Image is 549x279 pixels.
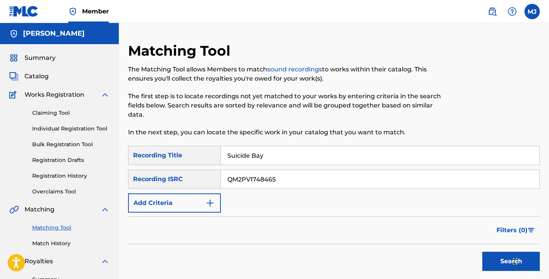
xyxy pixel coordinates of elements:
img: Matching [9,205,19,214]
a: SummarySummary [9,53,56,63]
form: Search Form [128,146,540,275]
img: search [488,7,497,16]
iframe: Chat Widget [511,242,549,279]
a: Bulk Registration Tool [32,140,110,149]
a: Matching Tool [32,224,110,232]
h2: Matching Tool [128,42,234,59]
img: help [508,7,517,16]
button: Search [482,252,540,271]
img: expand [100,257,110,266]
img: MLC Logo [9,6,39,17]
button: Add Criteria [128,193,221,213]
a: sound recordings [267,66,322,73]
a: Overclaims Tool [32,188,110,196]
a: Match History [32,239,110,248]
span: Catalog [25,72,49,81]
img: Royalties [9,257,18,266]
a: Claiming Tool [32,109,110,117]
p: In the next step, you can locate the specific work in your catalog that you want to match. [128,128,445,137]
img: Works Registration [9,90,19,99]
button: Filters (0) [492,221,540,240]
img: 9d2ae6d4665cec9f34b9.svg [205,198,215,208]
span: Matching [25,205,54,214]
img: Summary [9,53,18,63]
a: Registration Drafts [32,156,110,164]
p: The Matching Tool allows Members to match to works within their catalog. This ensures you'll coll... [128,65,445,83]
a: Registration History [32,172,110,180]
img: expand [100,90,110,99]
img: Top Rightsholder [68,7,77,16]
a: CatalogCatalog [9,72,49,81]
iframe: Resource Center [528,170,549,236]
a: Public Search [485,4,500,19]
span: Filters ( 0 ) [496,226,528,235]
img: Catalog [9,72,18,81]
img: Accounts [9,29,18,38]
span: Summary [25,53,56,63]
div: Drag [513,250,518,273]
span: Member [82,7,109,16]
span: Works Registration [25,90,84,99]
h5: Mitchell [23,29,85,38]
img: expand [100,205,110,214]
div: Help [505,4,520,19]
span: Royalties [25,257,53,266]
a: Individual Registration Tool [32,125,110,133]
div: User Menu [524,4,540,19]
p: The first step is to locate recordings not yet matched to your works by entering criteria in the ... [128,92,445,119]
